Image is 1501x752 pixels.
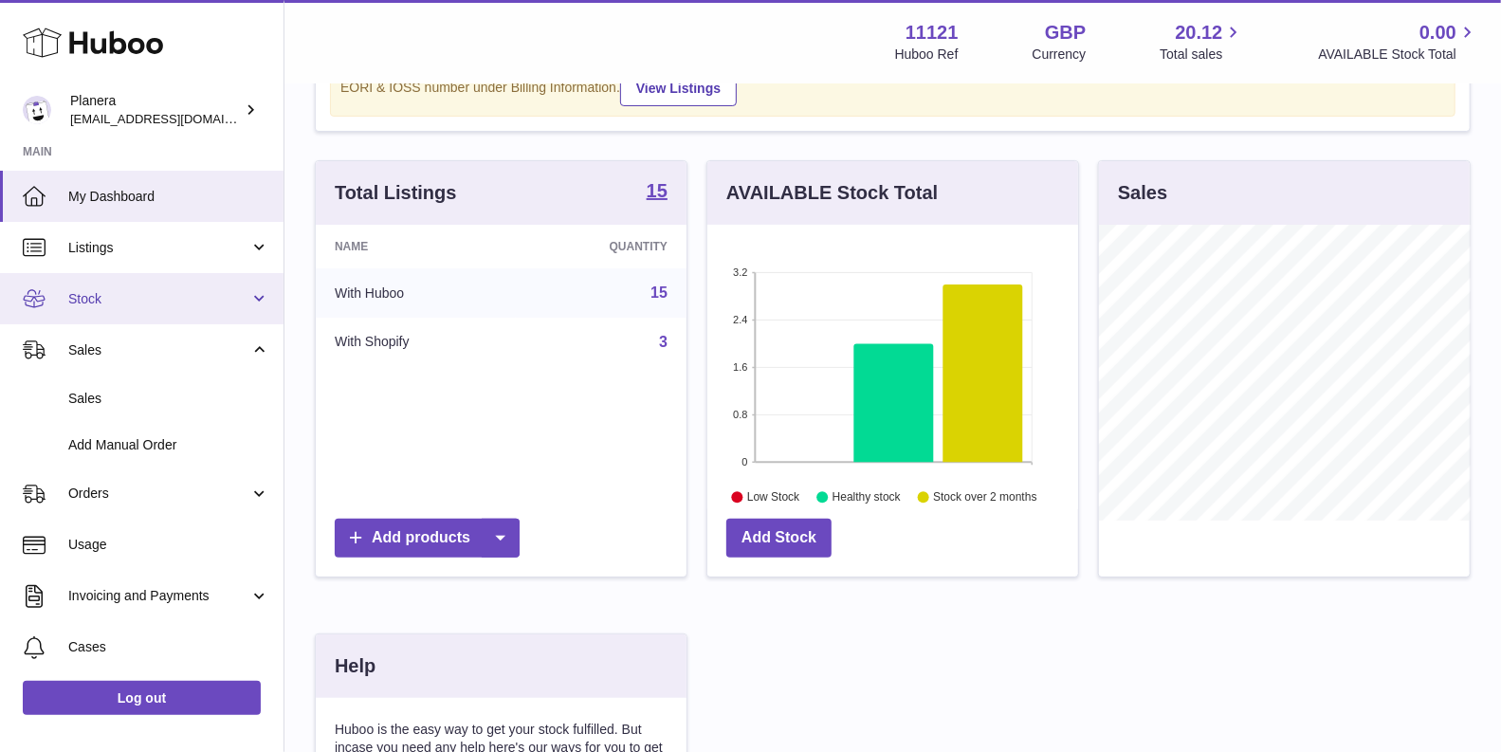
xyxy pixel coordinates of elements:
[23,681,261,715] a: Log out
[895,46,959,64] div: Huboo Ref
[733,361,747,373] text: 1.6
[68,239,249,257] span: Listings
[747,490,800,504] text: Low Stock
[1318,46,1478,64] span: AVAILABLE Stock Total
[1118,180,1167,206] h3: Sales
[659,334,668,350] a: 3
[68,587,249,605] span: Invoicing and Payments
[335,653,375,679] h3: Help
[733,314,747,325] text: 2.4
[316,268,516,318] td: With Huboo
[933,490,1036,504] text: Stock over 2 months
[335,180,457,206] h3: Total Listings
[1318,20,1478,64] a: 0.00 AVAILABLE Stock Total
[516,225,686,268] th: Quantity
[68,341,249,359] span: Sales
[68,290,249,308] span: Stock
[733,266,747,278] text: 3.2
[741,456,747,468] text: 0
[70,92,241,128] div: Planera
[726,180,938,206] h3: AVAILABLE Stock Total
[68,436,269,454] span: Add Manual Order
[68,638,269,656] span: Cases
[68,485,249,503] span: Orders
[833,490,902,504] text: Healthy stock
[650,284,668,301] a: 15
[23,96,51,124] img: saiyani@planera.care
[1160,20,1244,64] a: 20.12 Total sales
[68,188,269,206] span: My Dashboard
[726,519,832,558] a: Add Stock
[316,225,516,268] th: Name
[316,318,516,367] td: With Shopify
[647,181,668,200] strong: 15
[647,181,668,204] a: 15
[70,111,279,126] span: [EMAIL_ADDRESS][DOMAIN_NAME]
[733,409,747,420] text: 0.8
[1160,46,1244,64] span: Total sales
[68,536,269,554] span: Usage
[335,519,520,558] a: Add products
[1033,46,1087,64] div: Currency
[1419,20,1456,46] span: 0.00
[1045,20,1086,46] strong: GBP
[906,20,959,46] strong: 11121
[1175,20,1222,46] span: 20.12
[620,70,737,106] a: View Listings
[68,390,269,408] span: Sales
